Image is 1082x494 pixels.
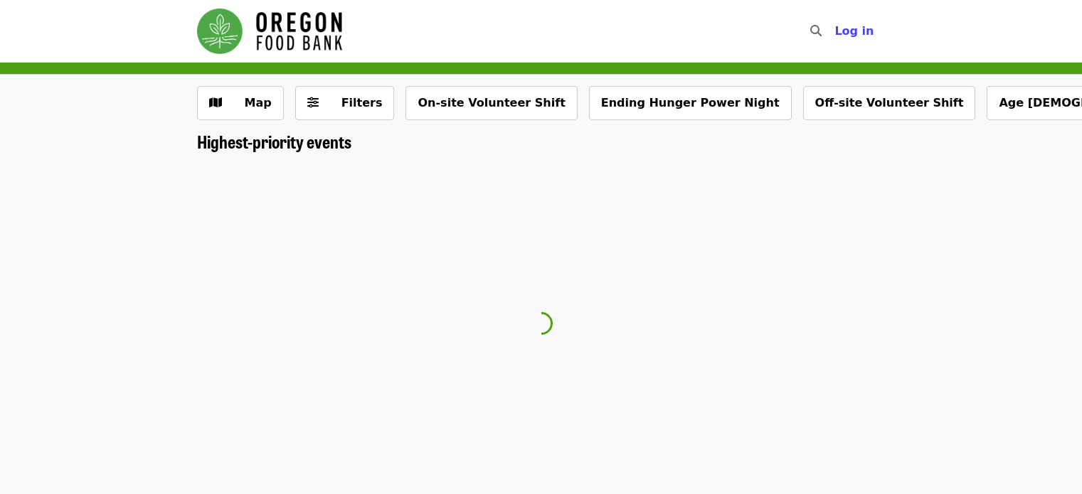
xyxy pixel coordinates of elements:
[295,86,395,120] button: Filters (0 selected)
[197,86,284,120] button: Show map view
[307,96,319,109] i: sliders-h icon
[405,86,577,120] button: On-site Volunteer Shift
[830,14,842,48] input: Search
[834,24,874,38] span: Log in
[589,86,792,120] button: Ending Hunger Power Night
[197,131,351,152] a: Highest-priority events
[209,96,222,109] i: map icon
[341,96,383,109] span: Filters
[803,86,976,120] button: Off-site Volunteer Shift
[197,9,342,54] img: Oregon Food Bank - Home
[810,24,822,38] i: search icon
[245,96,272,109] span: Map
[823,17,885,45] button: Log in
[197,129,351,154] span: Highest-priority events
[186,131,897,152] div: Highest-priority events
